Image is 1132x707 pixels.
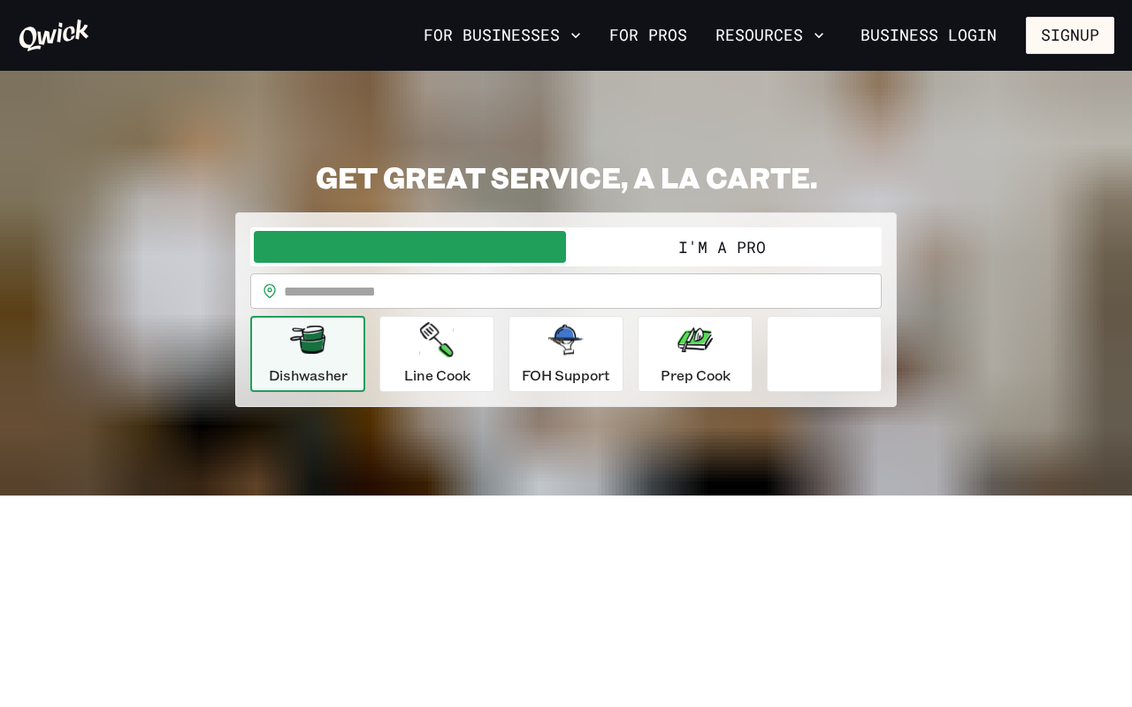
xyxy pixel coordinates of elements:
a: Business Login [845,17,1012,54]
button: Signup [1026,17,1114,54]
a: For Pros [602,20,694,50]
h2: GET GREAT SERVICE, A LA CARTE. [235,159,897,195]
button: Dishwasher [250,316,365,392]
button: I'm a Business [254,231,566,263]
button: Line Cook [379,316,494,392]
p: Line Cook [404,365,470,386]
p: FOH Support [522,365,610,386]
p: Prep Cook [661,365,730,386]
button: Resources [708,20,831,50]
button: FOH Support [509,316,623,392]
p: Dishwasher [269,365,348,386]
button: For Businesses [417,20,588,50]
button: Prep Cook [638,316,753,392]
button: I'm a Pro [566,231,878,263]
